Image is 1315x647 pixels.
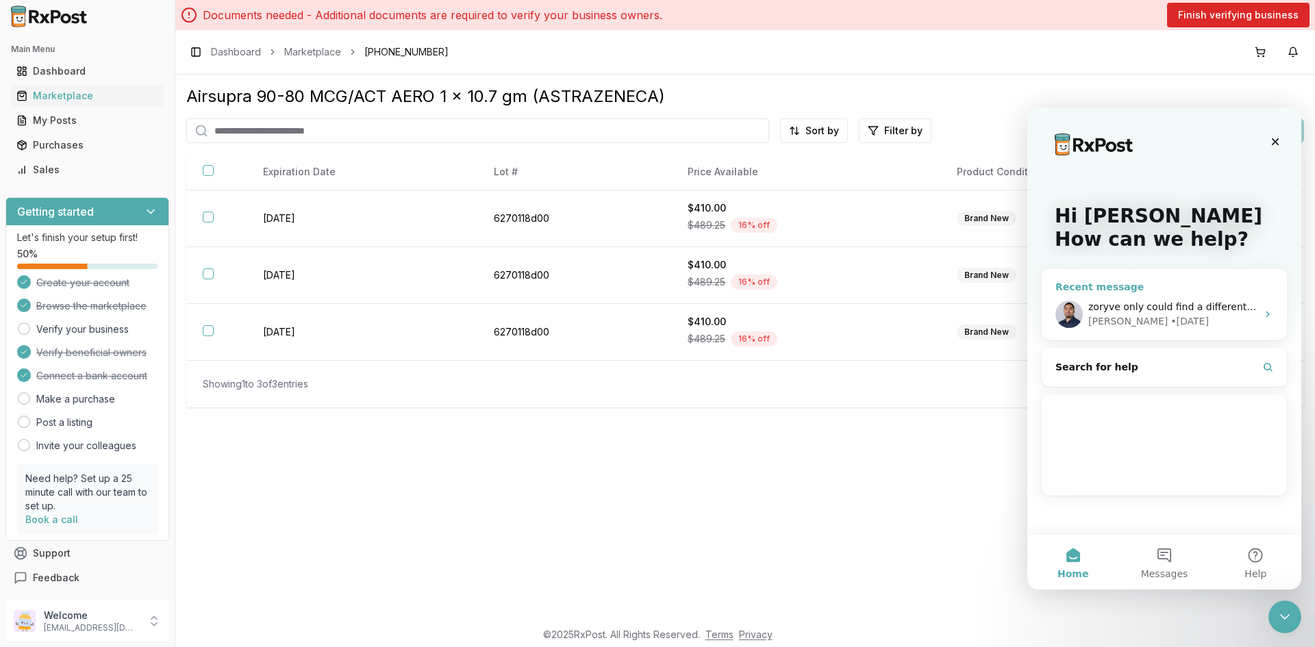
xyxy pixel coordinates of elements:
a: Make a purchase [36,392,115,406]
a: Marketplace [11,84,164,108]
td: 6270118d00 [477,247,671,304]
span: Connect a bank account [36,369,147,383]
span: zoryve only could find a different strength and [MEDICAL_DATA] no luck sorry [61,194,432,205]
td: [DATE] [247,247,478,304]
div: Brand New [957,211,1016,226]
a: Purchases [11,133,164,157]
h2: Main Menu [11,44,164,55]
a: Sales [11,157,164,182]
a: Dashboard [211,45,261,59]
a: Post a listing [36,416,92,429]
a: Invite your colleagues [36,439,136,453]
a: Verify your business [36,322,129,336]
div: 16 % off [731,331,777,346]
p: Let's finish your setup first! [17,231,158,244]
button: Filter by [859,118,931,143]
div: My Posts [16,114,158,127]
div: Showing 1 to 3 of 3 entries [203,377,308,391]
td: [DATE] [247,304,478,361]
span: Filter by [884,124,923,138]
th: Expiration Date [247,154,478,190]
span: Browse the marketplace [36,299,147,313]
th: Lot # [477,154,671,190]
span: Sort by [805,124,839,138]
a: Book a call [25,513,78,525]
span: Search for help [28,253,111,267]
img: RxPost Logo [5,5,93,27]
button: Support [5,541,169,566]
button: Dashboard [5,60,169,82]
th: Product Condition [940,154,1201,190]
div: Brand New [957,268,1016,283]
nav: breadcrumb [211,45,449,59]
a: Terms [705,629,734,640]
a: My Posts [11,108,164,133]
iframe: Intercom live chat [1268,600,1301,633]
div: Marketplace [16,89,158,103]
div: Close [236,22,260,47]
td: 6270118d00 [477,190,671,247]
p: Need help? Set up a 25 minute call with our team to set up. [25,472,149,513]
span: Verify beneficial owners [36,346,147,359]
span: Help [217,461,239,471]
img: User avatar [14,610,36,632]
button: Finish verifying business [1167,3,1310,27]
button: Sales [5,159,169,181]
th: Price Available [671,154,940,190]
button: Help [183,427,274,482]
p: Documents needed - Additional documents are required to verify your business owners. [203,7,662,23]
span: 50 % [17,247,38,261]
button: Purchases [5,134,169,156]
div: Sales [16,163,158,177]
td: 6270118d00 [477,304,671,361]
button: Feedback [5,566,169,590]
div: $410.00 [688,201,923,215]
div: 16 % off [731,218,777,233]
span: Create your account [36,276,129,290]
div: $410.00 [688,258,923,272]
h3: Getting started [17,203,94,220]
div: Brand New [957,325,1016,340]
div: • [DATE] [143,207,181,221]
button: Messages [91,427,182,482]
button: My Posts [5,110,169,131]
div: $410.00 [688,315,923,329]
button: Search for help [20,246,254,273]
div: Dashboard [16,64,158,78]
span: $489.25 [688,332,725,346]
div: 16 % off [731,275,777,290]
a: Privacy [739,629,773,640]
button: Sort by [780,118,848,143]
span: $489.25 [688,275,725,289]
p: [EMAIL_ADDRESS][DOMAIN_NAME] [44,622,139,633]
div: Airsupra 90-80 MCG/ACT AERO 1 x 10.7 gm (ASTRAZENECA) [186,86,1304,107]
a: Dashboard [11,59,164,84]
div: [PERSON_NAME] [61,207,140,221]
a: Marketplace [284,45,341,59]
span: [PHONE_NUMBER] [364,45,449,59]
iframe: Intercom live chat [1027,107,1301,589]
button: Marketplace [5,85,169,107]
td: [DATE] [247,190,478,247]
p: Welcome [44,609,139,622]
div: Purchases [16,138,158,152]
span: Messages [114,461,161,471]
span: Home [30,461,61,471]
span: Feedback [33,571,79,585]
span: $489.25 [688,218,725,232]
